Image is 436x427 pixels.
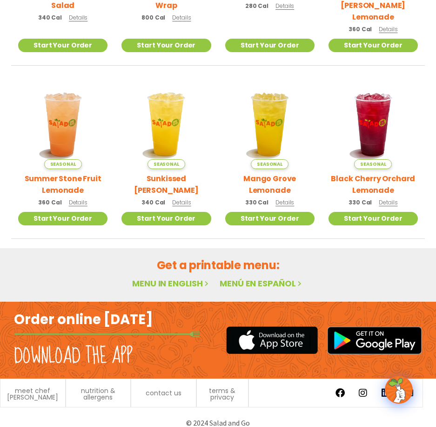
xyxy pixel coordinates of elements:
a: contact us [146,390,181,396]
a: nutrition & allergens [71,387,126,400]
span: Seasonal [354,159,392,169]
span: 330 Cal [349,198,372,207]
a: Menu in English [132,278,210,289]
h2: Mango Grove Lemonade [225,173,315,196]
span: 340 Cal [141,198,165,207]
img: Product photo for Summer Stone Fruit Lemonade [18,80,107,169]
a: Start Your Order [121,39,211,52]
img: wpChatIcon [386,377,412,403]
h2: Get a printable menu: [11,257,425,273]
img: fork [14,332,200,337]
span: Details [172,198,191,206]
span: 800 Cal [141,14,165,22]
span: 330 Cal [245,198,268,207]
span: Details [379,198,397,206]
a: Start Your Order [18,39,107,52]
span: Details [379,25,397,33]
a: terms & privacy [201,387,244,400]
span: Seasonal [44,159,82,169]
span: Details [172,14,191,21]
span: 360 Cal [38,198,61,207]
span: 360 Cal [349,25,372,34]
a: Start Your Order [121,212,211,225]
span: Seasonal [148,159,185,169]
a: Start Your Order [225,212,315,225]
img: appstore [226,325,318,355]
h2: Black Cherry Orchard Lemonade [329,173,418,196]
h2: Download the app [14,343,133,369]
span: Details [69,198,87,206]
img: Product photo for Sunkissed Yuzu Lemonade [121,80,211,169]
a: Start Your Order [18,212,107,225]
span: Details [69,14,87,21]
span: Details [275,2,294,10]
a: Start Your Order [329,39,418,52]
h2: Sunkissed [PERSON_NAME] [121,173,211,196]
span: Details [275,198,294,206]
span: 280 Cal [245,2,268,10]
a: Menú en español [220,278,303,289]
span: Seasonal [251,159,288,169]
a: Start Your Order [329,212,418,225]
span: 340 Cal [38,14,62,22]
img: google_play [327,326,422,354]
h2: Order online [DATE] [14,311,153,329]
h2: Summer Stone Fruit Lemonade [18,173,107,196]
img: Product photo for Mango Grove Lemonade [225,80,315,169]
a: meet chef [PERSON_NAME] [5,387,60,400]
a: Start Your Order [225,39,315,52]
img: Product photo for Black Cherry Orchard Lemonade [329,80,418,169]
